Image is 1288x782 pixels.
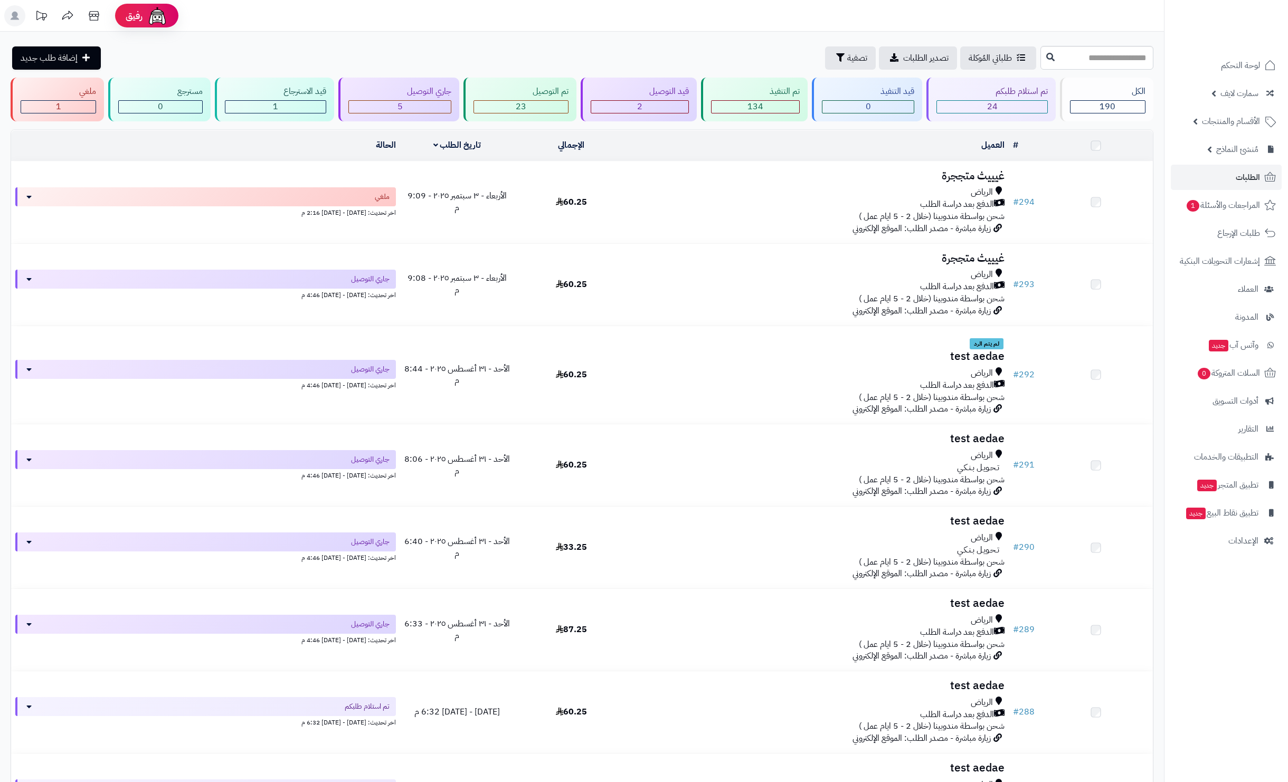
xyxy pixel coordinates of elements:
a: إضافة طلب جديد [12,46,101,70]
span: طلبات الإرجاع [1217,226,1260,241]
a: ملغي 1 [8,78,106,121]
span: لم يتم الرد [970,338,1003,350]
div: اخر تحديث: [DATE] - [DATE] 4:46 م [15,551,396,562]
span: الدفع بعد دراسة الطلب [920,709,994,721]
span: 60.25 [556,705,587,718]
span: الأحد - ٣١ أغسطس ٢٠٢٥ - 8:44 م [404,363,510,387]
div: قيد الاسترجاع [225,85,326,98]
span: المراجعات والأسئلة [1186,198,1260,213]
h3: غيييث متججرة [632,170,1004,182]
div: 23 [474,101,567,113]
span: الأربعاء - ٣ سبتمبر ٢٠٢٥ - 9:09 م [408,189,507,214]
a: تطبيق المتجرجديد [1171,472,1282,498]
div: 1 [21,101,96,113]
a: التطبيقات والخدمات [1171,444,1282,470]
a: #292 [1013,368,1035,381]
span: الأحد - ٣١ أغسطس ٢٠٢٥ - 8:06 م [404,453,510,478]
div: قيد التنفيذ [822,85,914,98]
a: المدونة [1171,304,1282,330]
span: 24 [987,100,998,113]
div: 0 [822,101,914,113]
span: # [1013,459,1019,471]
a: الحالة [376,139,396,151]
a: قيد التنفيذ 0 [810,78,924,121]
a: تم التوصيل 23 [461,78,578,121]
img: logo-2.png [1216,8,1278,30]
div: تم التوصيل [473,85,568,98]
a: #288 [1013,705,1035,718]
span: الرياض [971,450,993,462]
a: تم التنفيذ 134 [699,78,810,121]
span: جاري التوصيل [351,537,390,547]
span: 23 [516,100,526,113]
a: أدوات التسويق [1171,388,1282,414]
span: الأحد - ٣١ أغسطس ٢٠٢٥ - 6:33 م [404,617,510,642]
span: زيارة مباشرة - مصدر الطلب: الموقع الإلكتروني [853,567,991,580]
a: مسترجع 0 [106,78,212,121]
span: 0 [158,100,163,113]
a: #291 [1013,459,1035,471]
span: أدوات التسويق [1213,394,1258,408]
div: اخر تحديث: [DATE] - [DATE] 6:32 م [15,716,396,727]
span: تصفية [847,52,867,64]
a: طلبات الإرجاع [1171,221,1282,246]
a: وآتس آبجديد [1171,332,1282,358]
span: الرياض [971,186,993,198]
span: زيارة مباشرة - مصدر الطلب: الموقع الإلكتروني [853,403,991,415]
a: لوحة التحكم [1171,53,1282,78]
span: الإعدادات [1228,533,1258,548]
span: شحن بواسطة مندوبينا (خلال 2 - 5 ايام عمل ) [859,720,1005,732]
div: 24 [937,101,1047,113]
span: العملاء [1238,282,1258,297]
span: رفيق [126,9,143,22]
span: 87.25 [556,623,587,636]
span: 134 [747,100,763,113]
div: اخر تحديث: [DATE] - [DATE] 4:46 م [15,634,396,645]
h3: غيييث متججرة [632,252,1004,264]
div: ملغي [21,85,96,98]
span: ملغي [375,192,390,202]
div: اخر تحديث: [DATE] - [DATE] 4:46 م [15,379,396,390]
span: زيارة مباشرة - مصدر الطلب: الموقع الإلكتروني [853,485,991,498]
span: التقارير [1238,422,1258,436]
a: جاري التوصيل 5 [336,78,461,121]
span: 1 [273,100,278,113]
div: 1 [225,101,326,113]
div: اخر تحديث: [DATE] - [DATE] 2:16 م [15,206,396,217]
span: جاري التوصيل [351,619,390,630]
span: # [1013,623,1019,636]
span: جديد [1209,340,1228,351]
span: # [1013,196,1019,208]
a: قيد الاسترجاع 1 [213,78,336,121]
span: الدفع بعد دراسة الطلب [920,281,994,293]
span: جاري التوصيل [351,364,390,375]
span: السلات المتروكة [1197,366,1260,380]
a: تاريخ الطلب [433,139,481,151]
span: 60.25 [556,368,587,381]
span: جاري التوصيل [351,454,390,465]
button: تصفية [825,46,876,70]
span: الرياض [971,697,993,709]
a: تطبيق نقاط البيعجديد [1171,500,1282,526]
span: سمارت لايف [1220,86,1258,101]
span: شحن بواسطة مندوبينا (خلال 2 - 5 ايام عمل ) [859,638,1005,651]
span: لوحة التحكم [1221,58,1260,73]
a: # [1013,139,1018,151]
span: إشعارات التحويلات البنكية [1180,254,1260,269]
span: شحن بواسطة مندوبينا (خلال 2 - 5 ايام عمل ) [859,556,1005,568]
span: زيارة مباشرة - مصدر الطلب: الموقع الإلكتروني [853,304,991,317]
span: 1 [56,100,61,113]
div: جاري التوصيل [348,85,451,98]
div: مسترجع [118,85,202,98]
a: الإعدادات [1171,528,1282,554]
span: زيارة مباشرة - مصدر الطلب: الموقع الإلكتروني [853,222,991,235]
a: تحديثات المنصة [28,5,54,29]
h3: test aedae [632,762,1004,774]
span: الرياض [971,367,993,379]
a: تم استلام طلبكم 24 [924,78,1057,121]
span: الأربعاء - ٣ سبتمبر ٢٠٢٥ - 9:08 م [408,272,507,297]
div: اخر تحديث: [DATE] - [DATE] 4:46 م [15,289,396,300]
span: شحن بواسطة مندوبينا (خلال 2 - 5 ايام عمل ) [859,292,1005,305]
span: # [1013,278,1019,291]
span: 190 [1100,100,1115,113]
